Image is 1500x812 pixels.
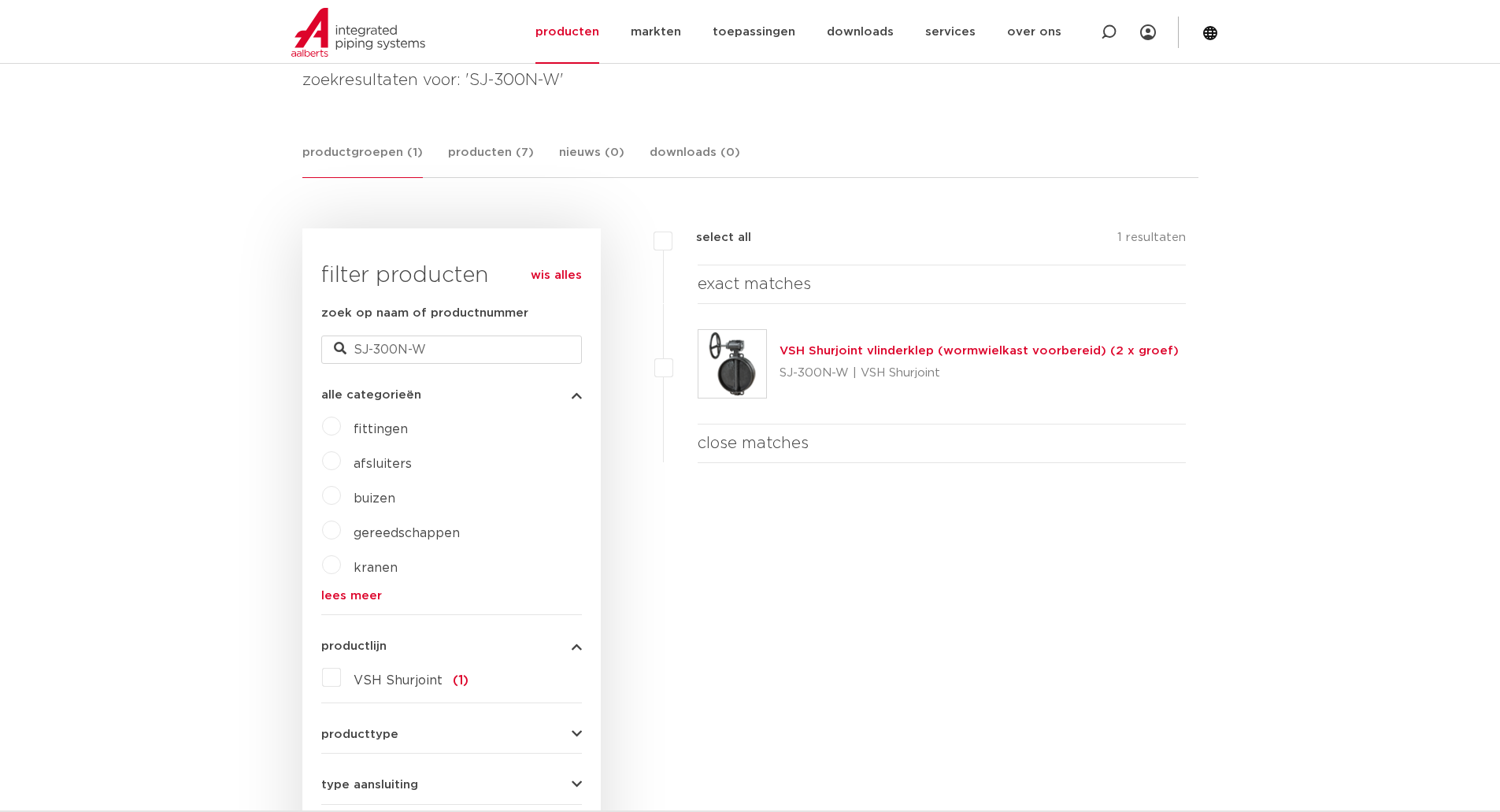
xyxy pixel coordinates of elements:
span: alle categorieën [321,389,421,401]
p: 1 resultaten [1117,228,1186,253]
span: VSH Shurjoint [354,674,443,687]
p: SJ-300N-W | VSH Shurjoint [780,361,1179,386]
a: gereedschappen [354,527,460,539]
span: productlijn [321,640,387,652]
img: Thumbnail for VSH Shurjoint vlinderklep (wormwielkast voorbereid) (2 x groef) [698,330,766,398]
button: producttype [321,729,582,740]
label: select all [672,228,751,247]
h4: zoekresultaten voor: 'SJ-300N-W' [302,68,1198,93]
a: buizen [354,492,395,505]
h4: close matches [698,431,1187,456]
button: type aansluiting [321,779,582,791]
a: lees meer [321,590,582,602]
a: nieuws (0) [559,143,624,177]
a: productgroepen (1) [302,143,423,178]
a: fittingen [354,423,408,436]
a: kranen [354,562,398,574]
label: zoek op naam of productnummer [321,304,528,323]
span: type aansluiting [321,779,418,791]
input: zoeken [321,336,582,364]
a: VSH Shurjoint vlinderklep (wormwielkast voorbereid) (2 x groef) [780,345,1179,357]
a: afsluiters [354,458,412,470]
span: (1) [453,674,469,687]
h4: exact matches [698,272,1187,297]
button: productlijn [321,640,582,652]
a: producten (7) [448,143,534,177]
h3: filter producten [321,260,582,291]
button: alle categorieën [321,389,582,401]
span: producttype [321,729,398,740]
a: wis alles [531,266,582,285]
a: downloads (0) [650,143,740,177]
